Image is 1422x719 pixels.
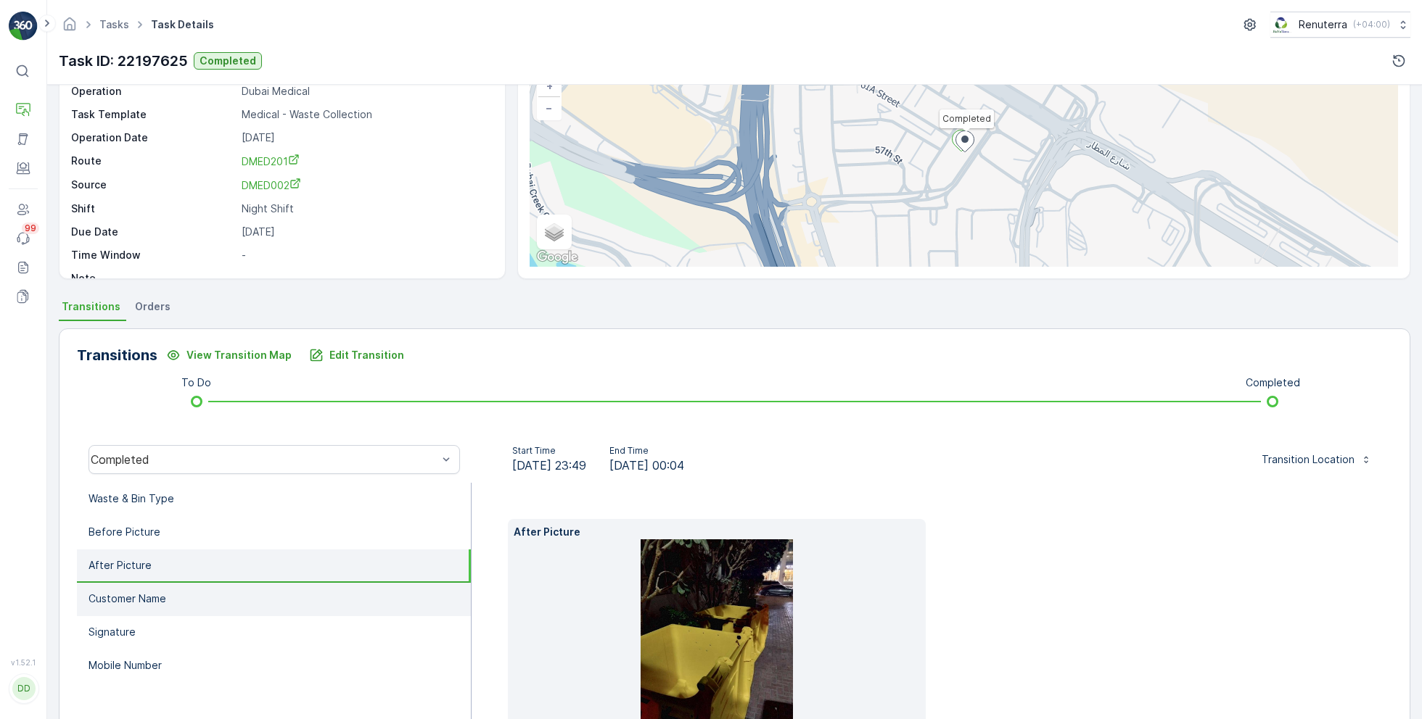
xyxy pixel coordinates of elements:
p: 99 [25,223,36,234]
p: Start Time [512,445,586,457]
a: DMED201 [242,154,489,169]
span: DMED002 [242,179,301,191]
span: Task Details [148,17,217,32]
a: Tasks [99,18,129,30]
p: Renuterra [1299,17,1347,32]
p: Task Template [71,107,236,122]
a: DMED002 [242,178,489,193]
p: Before Picture [89,525,160,539]
p: Task ID: 22197625 [59,50,188,72]
p: Night Shift [242,201,489,216]
button: Transition Location [1253,448,1381,471]
div: Completed [91,453,437,466]
p: Route [71,154,236,169]
p: Time Window [71,248,236,262]
a: Open this area in Google Maps (opens a new window) [533,248,581,267]
span: [DATE] 23:49 [512,457,586,474]
div: DD [12,677,36,700]
span: DMED201 [242,155,300,167]
p: Operation [71,84,236,99]
p: Medical - Waste Collection [242,107,489,122]
a: Zoom Out [538,97,560,119]
span: Transitions [62,299,120,314]
img: Google [533,248,581,267]
p: Operation Date [71,130,236,145]
button: Renuterra(+04:00) [1270,12,1410,38]
button: Edit Transition [300,344,413,367]
p: Due Date [71,225,236,239]
p: - [242,248,489,262]
a: Zoom In [538,75,560,97]
span: − [546,101,553,114]
span: Orders [135,299,170,314]
button: Completed [194,52,262,70]
a: Layers [538,216,570,248]
a: 99 [9,224,38,253]
p: After Picture [514,525,921,539]
p: ( +04:00 ) [1353,19,1390,30]
p: Shift [71,201,236,216]
p: Waste & Bin Type [89,491,174,506]
p: Signature [89,625,136,639]
p: [DATE] [242,225,489,239]
p: After Picture [89,558,152,573]
img: Screenshot_2024-07-26_at_13.33.01.png [1270,17,1293,33]
button: DD [9,670,38,707]
p: Transition Location [1262,452,1355,467]
p: - [242,271,489,286]
p: Note [71,271,236,286]
span: [DATE] 00:04 [609,457,684,474]
p: [DATE] [242,130,489,145]
p: Transitions [77,344,157,366]
p: Edit Transition [329,348,404,362]
p: To Do [181,375,211,390]
span: + [546,80,553,92]
p: Source [71,178,236,193]
img: logo [9,12,38,41]
button: View Transition Map [157,344,300,367]
p: End Time [609,445,684,457]
p: Mobile Number [89,658,162,673]
a: Homepage [62,22,78,34]
p: Completed [1246,375,1300,390]
p: Customer Name [89,591,166,606]
span: v 1.52.1 [9,658,38,667]
p: View Transition Map [186,348,292,362]
p: Dubai Medical [242,84,489,99]
p: Completed [200,54,256,68]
